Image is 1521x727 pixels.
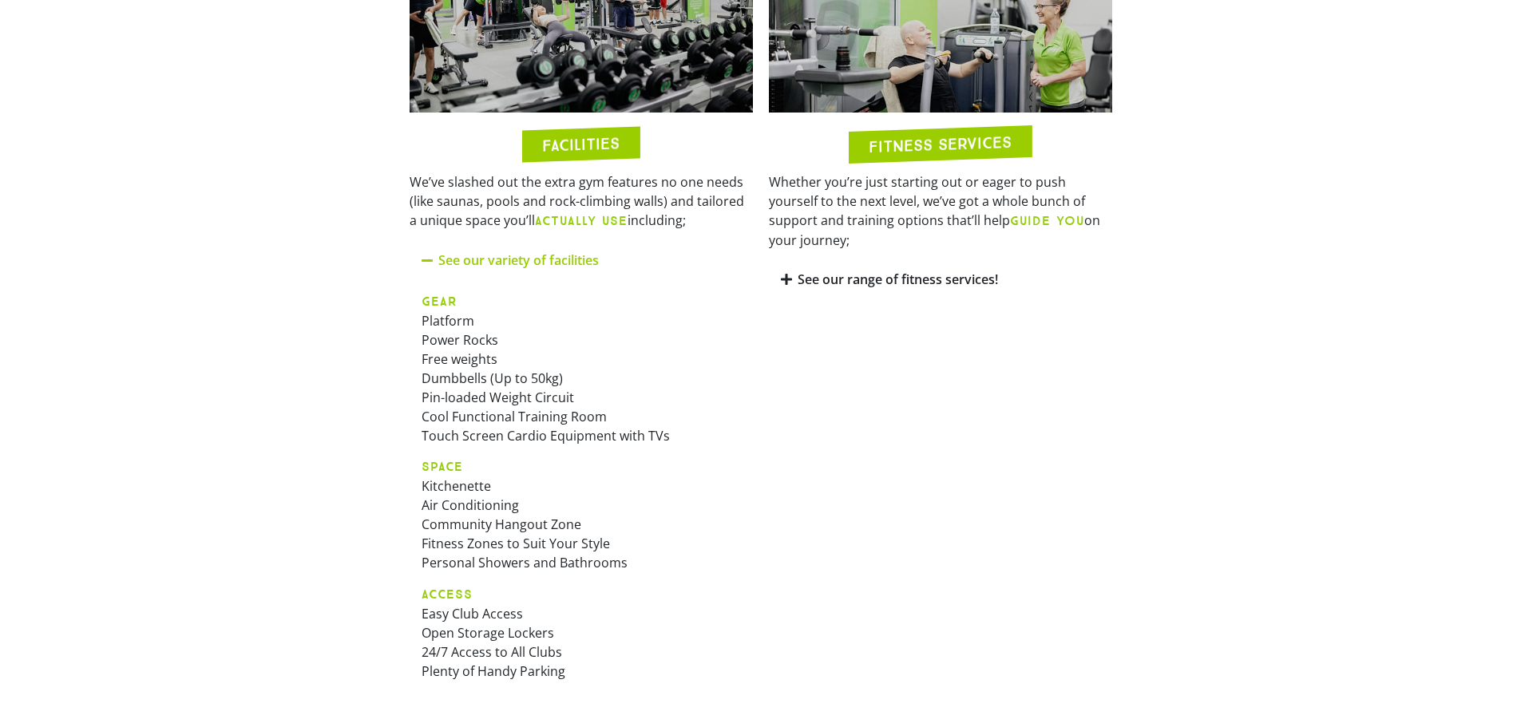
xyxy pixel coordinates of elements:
a: See our range of fitness services! [798,271,998,288]
b: ACTUALLY USE [535,213,628,228]
h2: FITNESS SERVICES [869,133,1012,154]
div: See our variety of facilities [410,279,753,704]
a: See our variety of facilities [438,251,599,269]
strong: GEAR [422,294,457,309]
div: See our variety of facilities [410,242,753,279]
p: We’ve slashed out the extra gym features no one needs (like saunas, pools and rock-climbing walls... [410,172,753,231]
strong: ACCESS [422,587,473,602]
b: GUIDE YOU [1010,213,1084,228]
p: Whether you’re just starting out or eager to push yourself to the next level, we’ve got a whole b... [769,172,1112,250]
strong: SPACE [422,459,463,474]
p: Easy Club Access Open Storage Lockers 24/7 Access to All Clubs Plenty of Handy Parking [422,584,741,681]
p: Kitchenette Air Conditioning Community Hangout Zone Fitness Zones to Suit Your Style Personal Sho... [422,456,741,572]
h2: FACILITIES [542,135,620,153]
p: Platform Power Rocks Free weights Dumbbells (Up to 50kg) Pin-loaded Weight Circuit Cool Functiona... [422,291,741,445]
div: See our range of fitness services! [769,261,1112,298]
